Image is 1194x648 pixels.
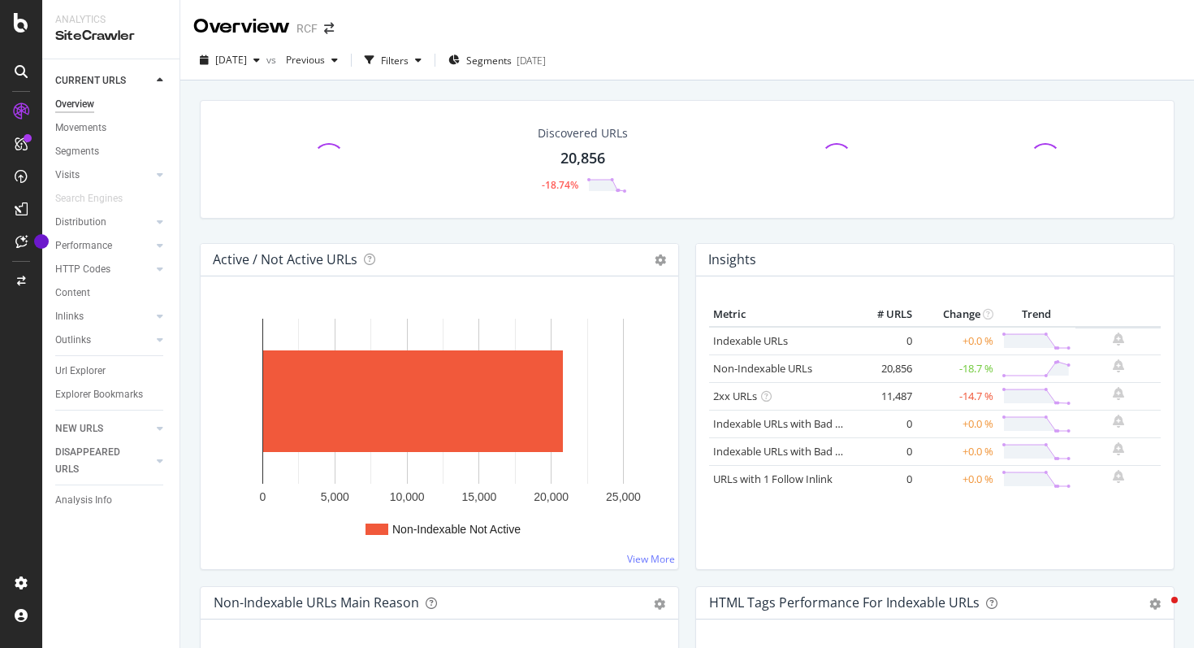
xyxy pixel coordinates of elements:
[713,472,833,486] a: URLs with 1 Follow Inlink
[713,444,890,459] a: Indexable URLs with Bad Description
[55,332,152,349] a: Outlinks
[851,354,916,382] td: 20,856
[55,261,152,278] a: HTTP Codes
[654,598,665,610] div: gear
[55,167,152,184] a: Visits
[442,47,552,73] button: Segments[DATE]
[55,27,167,46] div: SiteCrawler
[55,492,168,509] a: Analysis Info
[55,237,112,254] div: Performance
[55,143,168,160] a: Segments
[55,96,168,113] a: Overview
[55,444,152,478] a: DISAPPEARED URLS
[517,54,546,67] div: [DATE]
[916,465,997,493] td: +0.0 %
[534,490,569,503] text: 20,000
[851,410,916,437] td: 0
[851,302,916,327] th: # URLS
[1139,593,1178,632] iframe: Intercom live chat
[851,465,916,493] td: 0
[713,416,849,431] a: Indexable URLs with Bad H1
[916,354,997,382] td: -18.7 %
[55,285,168,302] a: Content
[560,148,605,169] div: 20,856
[55,190,139,207] a: Search Engines
[1113,333,1124,346] div: bell-plus
[851,382,916,410] td: 11,487
[55,237,152,254] a: Performance
[1113,359,1124,372] div: bell-plus
[324,23,334,34] div: arrow-right-arrow-left
[358,47,428,73] button: Filters
[55,214,152,231] a: Distribution
[55,120,106,137] div: Movements
[392,523,521,536] text: Non-Indexable Not Active
[916,382,997,410] td: -14.7 %
[713,333,788,348] a: Indexable URLs
[55,190,123,207] div: Search Engines
[851,437,916,465] td: 0
[279,47,344,73] button: Previous
[279,53,325,67] span: Previous
[193,47,266,73] button: [DATE]
[55,285,90,302] div: Content
[55,420,103,437] div: NEW URLS
[542,178,578,192] div: -18.74%
[1113,415,1124,428] div: bell-plus
[538,125,628,141] div: Discovered URLs
[606,490,641,503] text: 25,000
[55,386,143,403] div: Explorer Bookmarks
[55,72,152,89] a: CURRENT URLS
[55,308,152,325] a: Inlinks
[215,53,247,67] span: 2025 Sep. 6th
[266,53,279,67] span: vs
[55,420,152,437] a: NEW URLS
[997,302,1075,327] th: Trend
[655,254,666,266] i: Options
[709,594,980,611] div: HTML Tags Performance for Indexable URLs
[55,386,168,403] a: Explorer Bookmarks
[390,490,425,503] text: 10,000
[916,437,997,465] td: +0.0 %
[55,308,84,325] div: Inlinks
[55,261,110,278] div: HTTP Codes
[55,363,106,380] div: Url Explorer
[1113,387,1124,400] div: bell-plus
[709,302,851,327] th: Metric
[466,54,512,67] span: Segments
[55,444,137,478] div: DISAPPEARED URLS
[461,490,496,503] text: 15,000
[296,20,318,37] div: RCF
[55,214,106,231] div: Distribution
[627,552,675,566] a: View More
[55,332,91,349] div: Outlinks
[55,96,94,113] div: Overview
[55,363,168,380] a: Url Explorer
[713,361,812,376] a: Non-Indexable URLs
[916,410,997,437] td: +0.0 %
[55,143,99,160] div: Segments
[55,13,167,27] div: Analytics
[916,302,997,327] th: Change
[55,120,168,137] a: Movements
[55,72,126,89] div: CURRENT URLS
[1113,442,1124,455] div: bell-plus
[713,389,757,403] a: 2xx URLs
[193,13,290,41] div: Overview
[55,167,80,184] div: Visits
[34,234,49,249] div: Tooltip anchor
[321,490,349,503] text: 5,000
[214,594,419,611] div: Non-Indexable URLs Main Reason
[1113,470,1124,483] div: bell-plus
[916,327,997,355] td: +0.0 %
[55,492,112,509] div: Analysis Info
[851,327,916,355] td: 0
[381,54,409,67] div: Filters
[260,490,266,503] text: 0
[708,249,756,271] h4: Insights
[214,302,665,556] svg: A chart.
[213,249,357,271] h4: Active / Not Active URLs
